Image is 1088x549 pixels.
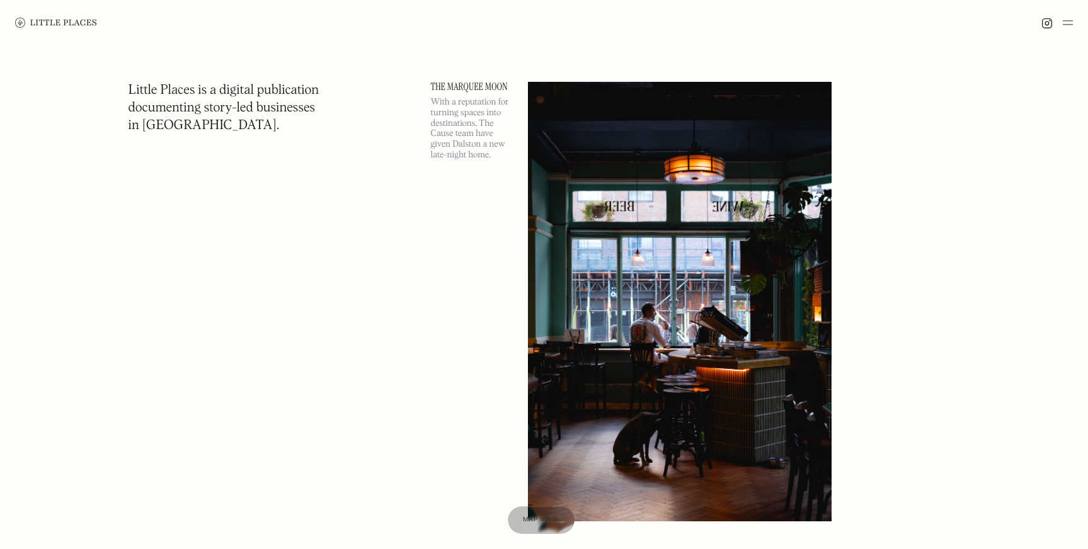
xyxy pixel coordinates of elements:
img: The Marquee Moon [528,82,832,521]
span: Map view [523,516,559,523]
a: The Marquee Moon [431,82,513,92]
p: With a reputation for turning spaces into destinations, The Cause team have given Dalston a new l... [431,97,513,161]
a: Map view [508,506,575,534]
h1: Little Places is a digital publication documenting story-led businesses in [GEOGRAPHIC_DATA]. [129,82,319,135]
